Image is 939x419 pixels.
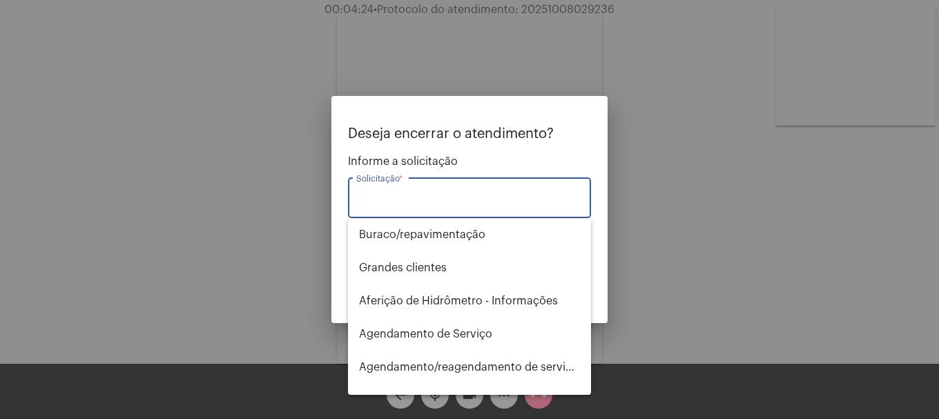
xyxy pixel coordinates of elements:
span: Agendamento de Serviço [359,318,580,351]
input: Buscar solicitação [356,195,583,207]
span: ⁠Grandes clientes [359,251,580,284]
span: Agendamento/reagendamento de serviços - informações [359,351,580,384]
span: Alterar nome do usuário na fatura [359,384,580,417]
span: Informe a solicitação [348,155,591,168]
p: Deseja encerrar o atendimento? [348,126,591,142]
span: ⁠Buraco/repavimentação [359,218,580,251]
span: Aferição de Hidrômetro - Informações [359,284,580,318]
